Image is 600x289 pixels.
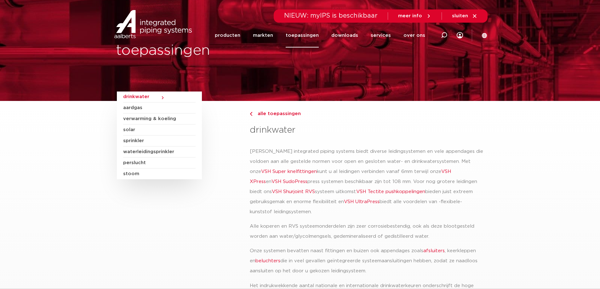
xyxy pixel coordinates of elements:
[123,114,196,125] a: verwarming & koeling
[254,111,301,116] span: alle toepassingen
[284,13,378,19] span: NIEUW: myIPS is beschikbaar
[423,248,445,253] a: afsluiters
[250,124,483,136] h3: drinkwater
[272,189,315,194] a: VSH Shurjoint RVS
[123,147,196,158] a: waterleidingsprinkler
[215,23,425,47] nav: Menu
[116,41,297,61] h1: toepassingen
[123,169,196,179] a: stoom
[123,158,196,169] a: perslucht
[286,23,319,47] a: toepassingen
[452,13,477,19] a: sluiten
[403,23,425,47] a: over ons
[250,169,451,184] a: VSH XPress
[123,92,196,103] a: drinkwater
[398,14,422,18] span: meer info
[271,179,307,184] a: VSH SudoPress
[261,169,317,174] a: VSH Super knelfittingen
[123,103,196,114] a: aardgas
[398,13,431,19] a: meer info
[253,23,273,47] a: markten
[255,258,280,263] a: beluchters
[250,147,483,217] p: [PERSON_NAME] integrated piping systems biedt diverse leidingsystemen en vele appendages die vold...
[250,110,483,118] a: alle toepassingen
[215,23,240,47] a: producten
[250,112,252,116] img: chevron-right.svg
[250,246,483,276] p: Onze systemen bevatten naast fittingen en buizen ook appendages zoals , keerkleppen en die in vee...
[123,136,196,147] a: sprinkler
[123,125,196,136] a: solar
[250,221,483,242] p: Alle koperen en RVS systeemonderdelen zijn zeer corrosiebestendig, ook als deze blootgesteld word...
[331,23,358,47] a: downloads
[371,23,391,47] a: services
[452,14,468,18] span: sluiten
[356,189,425,194] a: VSH Tectite pushkoppelingen
[344,199,380,204] a: VSH UltraPress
